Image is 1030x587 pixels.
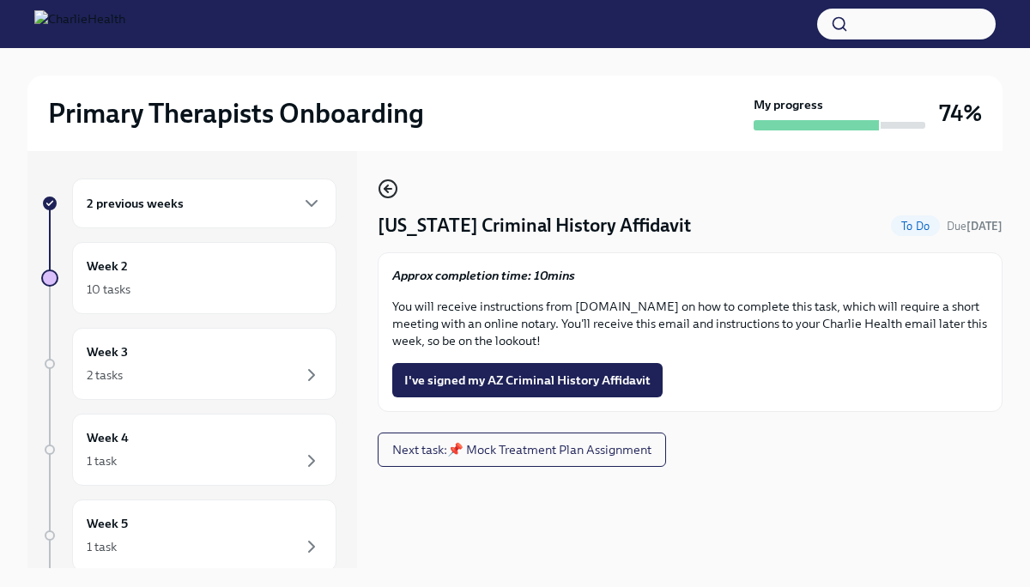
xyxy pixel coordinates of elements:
[392,441,651,458] span: Next task : 📌 Mock Treatment Plan Assignment
[72,179,336,228] div: 2 previous weeks
[41,242,336,314] a: Week 210 tasks
[392,298,988,349] p: You will receive instructions from [DOMAIN_NAME] on how to complete this task, which will require...
[966,220,1003,233] strong: [DATE]
[392,363,663,397] button: I've signed my AZ Criminal History Affidavit
[378,213,691,239] h4: [US_STATE] Criminal History Affidavit
[41,414,336,486] a: Week 41 task
[34,10,125,38] img: CharlieHealth
[87,428,129,447] h6: Week 4
[87,342,128,361] h6: Week 3
[392,268,575,283] strong: Approx completion time: 10mins
[939,98,982,129] h3: 74%
[404,372,651,389] span: I've signed my AZ Criminal History Affidavit
[87,452,117,469] div: 1 task
[87,514,128,533] h6: Week 5
[947,220,1003,233] span: Due
[87,538,117,555] div: 1 task
[48,96,424,130] h2: Primary Therapists Onboarding
[87,257,128,275] h6: Week 2
[87,194,184,213] h6: 2 previous weeks
[87,366,123,384] div: 2 tasks
[41,499,336,572] a: Week 51 task
[41,328,336,400] a: Week 32 tasks
[891,220,940,233] span: To Do
[87,281,130,298] div: 10 tasks
[754,96,823,113] strong: My progress
[378,433,666,467] button: Next task:📌 Mock Treatment Plan Assignment
[947,218,1003,234] span: August 24th, 2025 09:00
